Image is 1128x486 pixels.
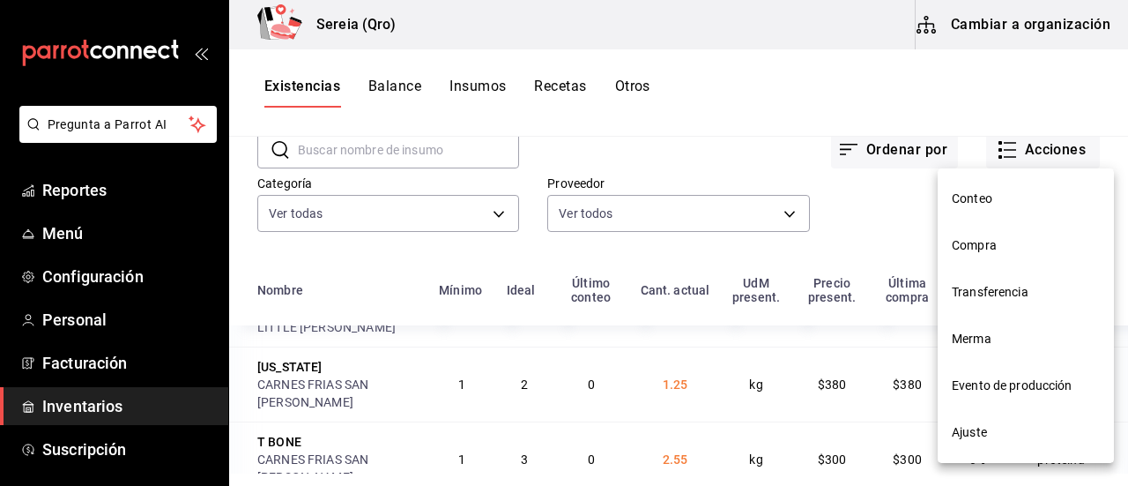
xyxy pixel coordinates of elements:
[952,283,1100,302] span: Transferencia
[952,236,1100,255] span: Compra
[952,190,1100,208] span: Conteo
[952,377,1100,395] span: Evento de producción
[952,330,1100,348] span: Merma
[952,423,1100,442] span: Ajuste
